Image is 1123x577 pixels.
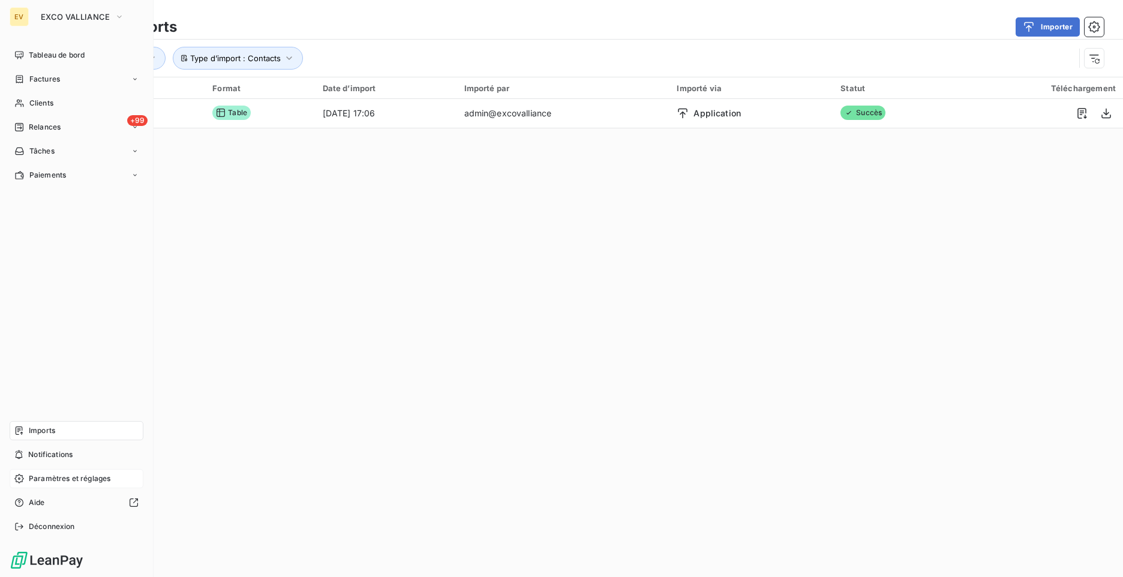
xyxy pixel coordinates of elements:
[10,7,29,26] div: EV
[29,521,75,532] span: Déconnexion
[840,83,950,93] div: Statut
[29,50,85,61] span: Tableau de bord
[1082,536,1111,565] iframe: Intercom live chat
[29,170,66,181] span: Paiements
[41,12,110,22] span: EXCO VALLIANCE
[190,53,281,63] span: Type d’import : Contacts
[29,473,110,484] span: Paramètres et réglages
[29,122,61,133] span: Relances
[29,425,55,436] span: Imports
[464,83,663,93] div: Importé par
[1016,17,1080,37] button: Importer
[840,106,885,120] span: Succès
[29,98,53,109] span: Clients
[29,74,60,85] span: Factures
[29,497,45,508] span: Aide
[677,83,826,93] div: Importé via
[173,47,303,70] button: Type d’import : Contacts
[457,99,670,128] td: admin@excovalliance
[10,493,143,512] a: Aide
[212,83,308,93] div: Format
[965,83,1116,93] div: Téléchargement
[28,449,73,460] span: Notifications
[323,83,450,93] div: Date d’import
[29,146,55,157] span: Tâches
[693,107,741,119] span: Application
[127,115,148,126] span: +99
[212,106,251,120] span: Table
[10,551,84,570] img: Logo LeanPay
[316,99,457,128] td: [DATE] 17:06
